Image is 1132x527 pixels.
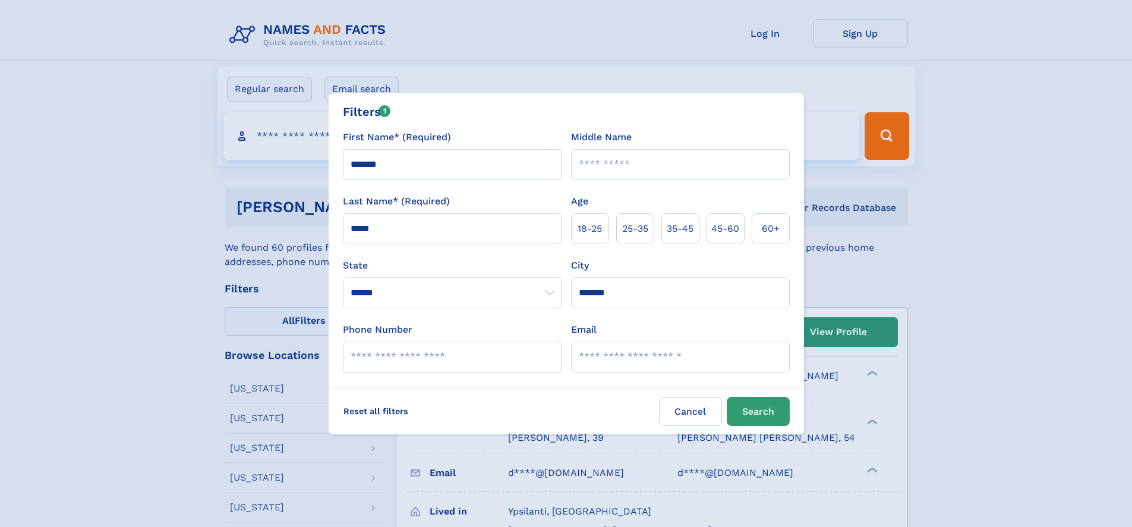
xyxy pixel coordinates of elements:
[343,194,450,209] label: Last Name* (Required)
[343,130,451,144] label: First Name* (Required)
[343,323,412,337] label: Phone Number
[659,397,722,426] label: Cancel
[622,222,648,236] span: 25‑35
[571,323,597,337] label: Email
[578,222,602,236] span: 18‑25
[343,103,391,121] div: Filters
[336,397,416,425] label: Reset all filters
[711,222,739,236] span: 45‑60
[343,258,562,273] label: State
[571,258,589,273] label: City
[727,397,790,426] button: Search
[571,194,588,209] label: Age
[667,222,693,236] span: 35‑45
[571,130,632,144] label: Middle Name
[762,222,780,236] span: 60+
